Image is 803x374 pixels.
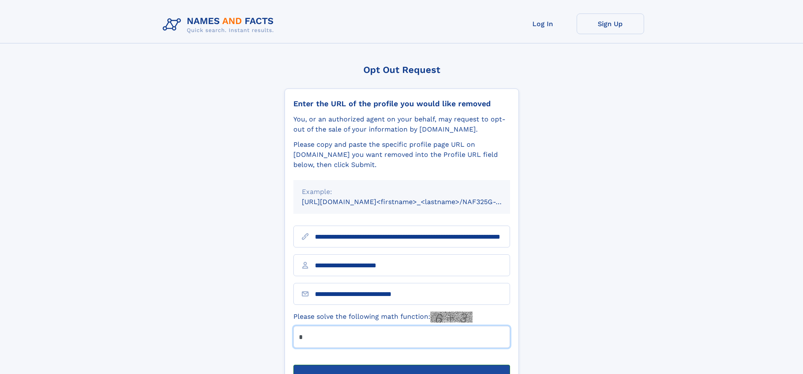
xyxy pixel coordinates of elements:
label: Please solve the following math function: [293,312,473,323]
small: [URL][DOMAIN_NAME]<firstname>_<lastname>/NAF325G-xxxxxxxx [302,198,526,206]
div: You, or an authorized agent on your behalf, may request to opt-out of the sale of your informatio... [293,114,510,135]
a: Sign Up [577,13,644,34]
div: Please copy and paste the specific profile page URL on [DOMAIN_NAME] you want removed into the Pr... [293,140,510,170]
a: Log In [509,13,577,34]
img: Logo Names and Facts [159,13,281,36]
div: Enter the URL of the profile you would like removed [293,99,510,108]
div: Example: [302,187,502,197]
div: Opt Out Request [285,65,519,75]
